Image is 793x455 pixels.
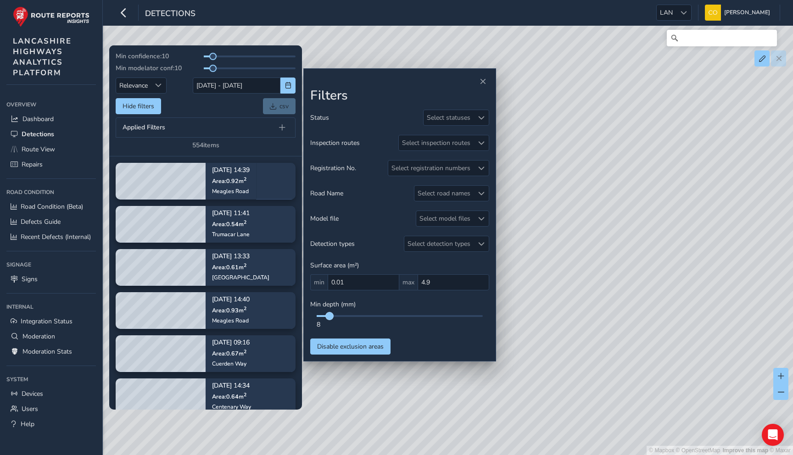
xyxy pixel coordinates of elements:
span: Surface area (m²) [310,261,359,270]
span: Status [310,113,329,122]
span: Moderation Stats [22,347,72,356]
span: Inspection routes [310,139,360,147]
span: [PERSON_NAME] [724,5,770,21]
a: Moderation Stats [6,344,96,359]
span: Registration No. [310,164,356,172]
div: Internal [6,300,96,314]
a: Dashboard [6,111,96,127]
span: Area: 0.67 m [212,350,246,357]
button: Close [476,75,489,88]
span: Area: 0.93 m [212,306,246,314]
span: Min depth (mm) [310,300,356,309]
span: Dashboard [22,115,54,123]
span: Area: 0.54 m [212,220,246,228]
p: [DATE] 14:34 [212,383,251,389]
span: Applied Filters [123,124,165,131]
span: max [399,274,418,290]
span: Area: 0.64 m [212,393,246,400]
div: Select detection types [404,236,474,251]
div: Meagles Road [212,317,250,324]
a: Detections [6,127,96,142]
span: Road Name [310,189,343,198]
span: Area: 0.61 m [212,263,246,271]
span: Devices [22,389,43,398]
p: [DATE] 14:39 [212,167,250,174]
a: Signs [6,272,96,287]
div: 554 items [192,141,219,150]
div: Trumacar Lane [212,231,250,238]
span: Detection types [310,239,355,248]
span: Recent Defects (Internal) [21,233,91,241]
a: Users [6,401,96,416]
span: Min confidence: [116,52,162,61]
span: min [310,274,328,290]
span: Detections [22,130,54,139]
img: diamond-layout [705,5,721,21]
sup: 2 [244,348,246,355]
a: Route View [6,142,96,157]
a: Help [6,416,96,432]
p: [DATE] 11:41 [212,211,250,217]
input: Search [667,30,777,46]
div: Select model files [416,211,474,226]
a: Devices [6,386,96,401]
img: rr logo [13,6,89,27]
button: Hide filters [116,98,161,114]
a: Moderation [6,329,96,344]
a: Integration Status [6,314,96,329]
div: Cuerden Way [212,360,250,367]
span: Repairs [22,160,43,169]
a: Defects Guide [6,214,96,229]
sup: 2 [244,219,246,226]
div: Open Intercom Messenger [762,424,784,446]
span: Detections [145,8,195,21]
div: Road Condition [6,185,96,199]
span: Route View [22,145,55,154]
span: Model file [310,214,339,223]
span: LAN [657,5,676,20]
div: Overview [6,98,96,111]
p: [DATE] 13:33 [212,254,269,260]
span: Signs [22,275,38,283]
span: Area: 0.92 m [212,177,246,185]
a: csv [263,98,296,114]
div: Signage [6,258,96,272]
span: 10 [174,64,182,72]
span: 10 [162,52,169,61]
a: Road Condition (Beta) [6,199,96,214]
span: Road Condition (Beta) [21,202,83,211]
p: [DATE] 09:16 [212,340,250,346]
div: Select registration numbers [388,161,474,176]
div: Meagles Road [212,188,250,195]
span: Relevance [116,78,151,93]
div: Sort by Date [151,78,166,93]
span: Defects Guide [21,217,61,226]
div: Select statuses [424,110,474,125]
a: Repairs [6,157,96,172]
div: Select road names [414,186,474,201]
sup: 2 [244,262,246,269]
button: Disable exclusion areas [310,338,391,355]
button: [PERSON_NAME] [705,5,773,21]
input: 0 [418,274,489,290]
input: 0 [328,274,399,290]
sup: 2 [244,391,246,398]
span: Min modelator conf: [116,64,174,72]
div: Select inspection routes [399,135,474,150]
p: [DATE] 14:40 [212,297,250,303]
div: Centenary Way [212,403,251,411]
sup: 2 [244,176,246,183]
span: Help [21,420,34,428]
span: Moderation [22,332,55,341]
div: 8 [317,320,483,329]
div: [GEOGRAPHIC_DATA] [212,274,269,281]
a: Recent Defects (Internal) [6,229,96,244]
span: LANCASHIRE HIGHWAYS ANALYTICS PLATFORM [13,36,72,78]
span: Users [22,405,38,413]
h2: Filters [310,88,489,104]
div: System [6,372,96,386]
sup: 2 [244,305,246,312]
span: Integration Status [21,317,73,326]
